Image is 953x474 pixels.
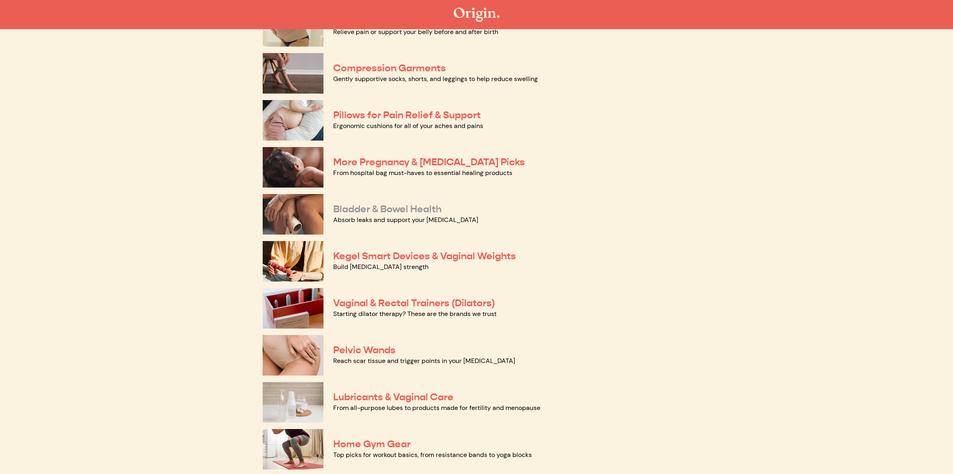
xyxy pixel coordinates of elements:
[333,216,478,224] a: Absorb leaks and support your [MEDICAL_DATA]
[263,147,323,188] img: More Pregnancy & Postpartum Picks
[333,122,483,130] a: Ergonomic cushions for all of your aches and pains
[333,75,538,83] a: Gently supportive socks, shorts, and leggings to help reduce swelling
[263,429,323,470] img: Home Gym Gear
[333,391,454,403] a: Lubricants & Vaginal Care
[333,62,446,74] a: Compression Garments
[263,335,323,376] img: Pelvic Wands
[263,241,323,282] img: Kegel Smart Devices & Vaginal Weights
[333,109,481,121] a: Pillows for Pain Relief & Support
[333,310,497,318] a: Starting dilator therapy? These are the brands we trust
[263,194,323,235] img: Bladder & Bowel Health
[333,404,540,412] a: From all-purpose lubes to products made for fertility and menopause
[263,100,323,141] img: Pillows for Pain Relief & Support
[333,438,411,450] a: Home Gym Gear
[333,344,396,356] a: Pelvic Wands
[263,288,323,329] img: Vaginal & Rectal Trainers (Dilators)
[333,203,441,215] a: Bladder & Bowel Health
[333,156,525,168] a: More Pregnancy & [MEDICAL_DATA] Picks
[333,263,428,271] a: Build [MEDICAL_DATA] strength
[263,382,323,423] img: Lubricants & Vaginal Care
[454,8,499,22] img: The Origin Shop
[333,451,532,459] a: Top picks for workout basics, from resistance bands to yoga blocks
[333,28,498,36] a: Relieve pain or support your belly before and after birth
[333,250,516,262] a: Kegel Smart Devices & Vaginal Weights
[333,297,495,309] a: Vaginal & Rectal Trainers (Dilators)
[263,53,323,94] img: Compression Garments
[333,169,512,177] a: From hospital bag must-haves to essential healing products
[333,357,515,365] a: Reach scar tissue and trigger points in your [MEDICAL_DATA]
